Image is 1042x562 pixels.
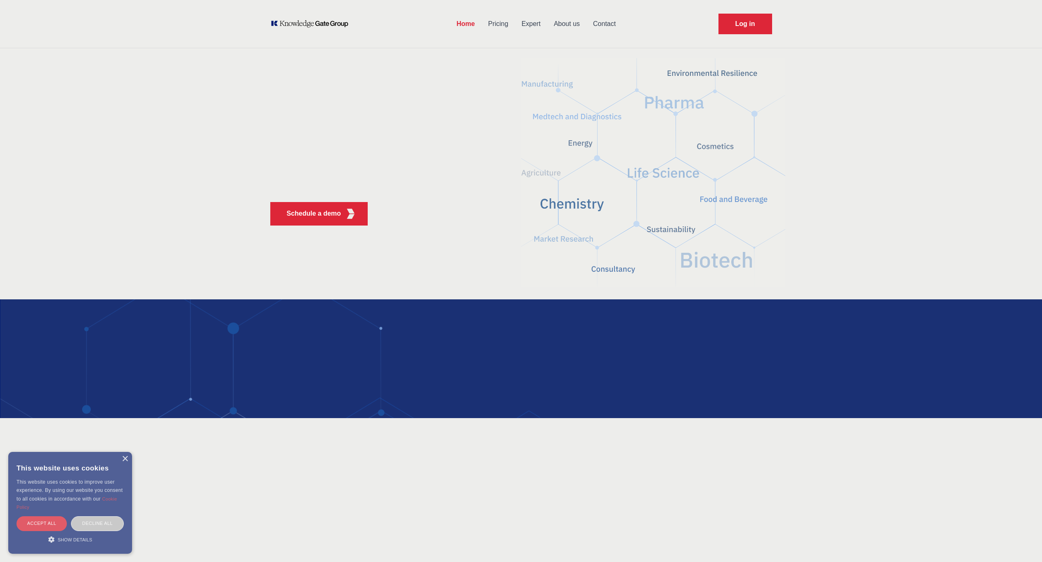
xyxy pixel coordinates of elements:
a: KOL Knowledge Platform: Talk to Key External Experts (KEE) [270,20,354,28]
div: Close [122,456,128,462]
button: Schedule a demoKGG Fifth Element RED [270,202,368,226]
span: Show details [58,537,92,542]
div: This website uses cookies [17,458,124,478]
span: This website uses cookies to improve user experience. By using our website you consent to all coo... [17,479,123,502]
a: About us [547,13,586,35]
div: Accept all [17,516,67,531]
p: Schedule a demo [287,209,341,219]
a: Cookie Policy [17,496,117,510]
img: KGG Fifth Element RED [521,54,785,291]
a: Contact [586,13,622,35]
a: Expert [515,13,547,35]
img: KGG Fifth Element RED [345,209,356,219]
div: Decline all [71,516,124,531]
div: Show details [17,535,124,543]
a: Pricing [482,13,515,35]
a: Request Demo [718,14,772,34]
a: Home [450,13,481,35]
